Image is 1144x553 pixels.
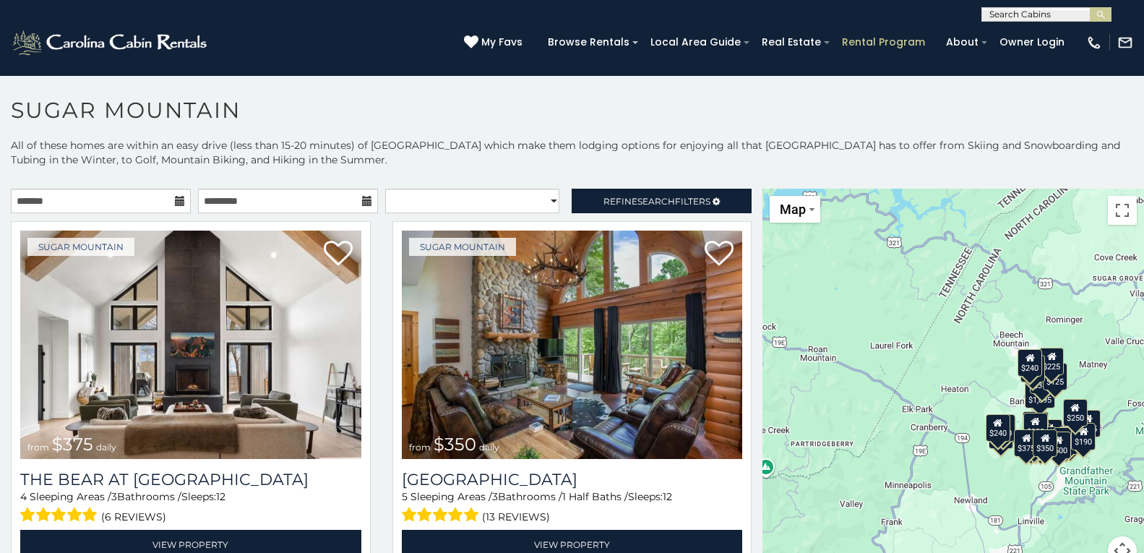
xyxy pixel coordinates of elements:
span: daily [96,442,116,453]
div: $250 [1063,398,1088,426]
div: $225 [1039,348,1064,375]
span: 5 [402,490,408,503]
div: $1,095 [1025,381,1055,408]
a: [GEOGRAPHIC_DATA] [402,470,743,489]
span: from [409,442,431,453]
span: (6 reviews) [101,507,166,526]
div: $190 [1071,422,1096,450]
img: mail-regular-white.png [1117,35,1133,51]
span: 1 Half Baths / [562,490,628,503]
div: $350 [1033,429,1057,457]
span: Refine Filters [603,196,710,207]
a: Add to favorites [705,239,734,270]
div: $155 [1076,410,1101,437]
span: (13 reviews) [482,507,550,526]
a: Local Area Guide [643,31,748,53]
h3: Grouse Moor Lodge [402,470,743,489]
img: phone-regular-white.png [1086,35,1102,51]
span: My Favs [481,35,522,50]
div: $190 [1023,411,1047,439]
a: Add to favorites [324,239,353,270]
span: Map [780,202,806,217]
span: 3 [492,490,498,503]
a: Owner Login [992,31,1072,53]
span: Search [637,196,675,207]
a: Real Estate [754,31,828,53]
div: $350 [1030,366,1054,393]
a: RefineSearchFilters [572,189,752,213]
img: The Bear At Sugar Mountain [20,231,361,459]
span: daily [479,442,499,453]
img: White-1-2.png [11,28,211,57]
button: Toggle fullscreen view [1108,196,1137,225]
div: $200 [1038,419,1062,447]
a: My Favs [464,35,526,51]
span: 12 [216,490,225,503]
span: 4 [20,490,27,503]
a: The Bear At Sugar Mountain from $375 daily [20,231,361,459]
a: Sugar Mountain [27,238,134,256]
a: Sugar Mountain [409,238,516,256]
img: Grouse Moor Lodge [402,231,743,459]
span: 3 [111,490,117,503]
div: $125 [1043,363,1067,390]
div: $375 [1015,429,1039,456]
span: $375 [52,434,93,455]
a: About [939,31,986,53]
div: $300 [1023,412,1048,440]
span: 12 [663,490,672,503]
div: $240 [986,413,1010,441]
div: $170 [1020,354,1045,382]
span: $350 [434,434,476,455]
div: $240 [1018,349,1042,377]
span: from [27,442,49,453]
div: $500 [1046,432,1071,459]
button: Change map style [770,196,820,223]
a: Grouse Moor Lodge from $350 daily [402,231,743,459]
div: $195 [1054,427,1078,455]
a: The Bear At [GEOGRAPHIC_DATA] [20,470,361,489]
div: $355 [989,421,1014,448]
h3: The Bear At Sugar Mountain [20,470,361,489]
a: Browse Rentals [541,31,637,53]
a: Rental Program [835,31,932,53]
div: Sleeping Areas / Bathrooms / Sleeps: [20,489,361,526]
div: Sleeping Areas / Bathrooms / Sleeps: [402,489,743,526]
